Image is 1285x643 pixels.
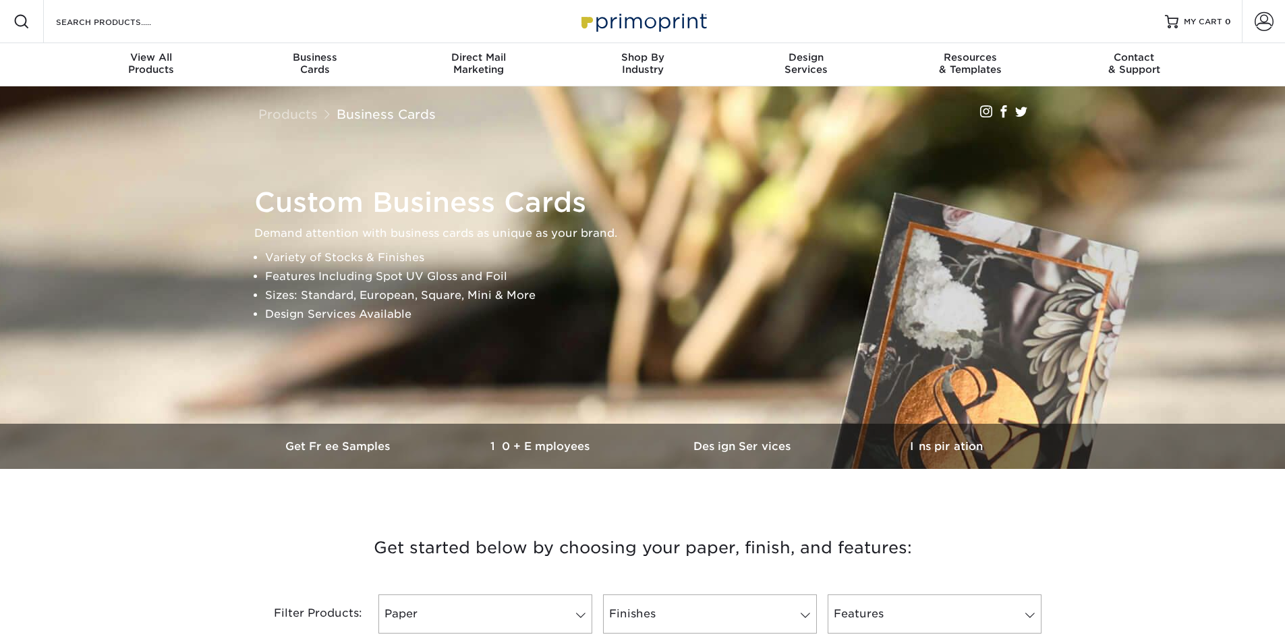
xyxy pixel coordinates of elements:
[265,248,1044,267] li: Variety of Stocks & Finishes
[888,51,1052,63] span: Resources
[845,424,1048,469] a: Inspiration
[888,51,1052,76] div: & Templates
[888,43,1052,86] a: Resources& Templates
[724,43,888,86] a: DesignServices
[845,440,1048,453] h3: Inspiration
[561,51,724,63] span: Shop By
[337,107,436,121] a: Business Cards
[233,51,397,76] div: Cards
[1052,43,1216,86] a: Contact& Support
[603,594,817,634] a: Finishes
[254,186,1044,219] h1: Custom Business Cards
[238,594,373,634] div: Filter Products:
[69,51,233,63] span: View All
[238,440,440,453] h3: Get Free Samples
[724,51,888,63] span: Design
[1052,51,1216,76] div: & Support
[265,267,1044,286] li: Features Including Spot UV Gloss and Foil
[238,424,440,469] a: Get Free Samples
[69,43,233,86] a: View AllProducts
[440,424,643,469] a: 10+ Employees
[440,440,643,453] h3: 10+ Employees
[643,424,845,469] a: Design Services
[265,286,1044,305] li: Sizes: Standard, European, Square, Mini & More
[69,51,233,76] div: Products
[1184,16,1222,28] span: MY CART
[233,43,397,86] a: BusinessCards
[397,51,561,76] div: Marketing
[233,51,397,63] span: Business
[254,224,1044,243] p: Demand attention with business cards as unique as your brand.
[561,51,724,76] div: Industry
[724,51,888,76] div: Services
[643,440,845,453] h3: Design Services
[258,107,318,121] a: Products
[397,43,561,86] a: Direct MailMarketing
[378,594,592,634] a: Paper
[265,305,1044,324] li: Design Services Available
[55,13,186,30] input: SEARCH PRODUCTS.....
[397,51,561,63] span: Direct Mail
[575,7,710,36] img: Primoprint
[248,518,1037,578] h3: Get started below by choosing your paper, finish, and features:
[561,43,724,86] a: Shop ByIndustry
[1225,17,1231,26] span: 0
[828,594,1041,634] a: Features
[1052,51,1216,63] span: Contact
